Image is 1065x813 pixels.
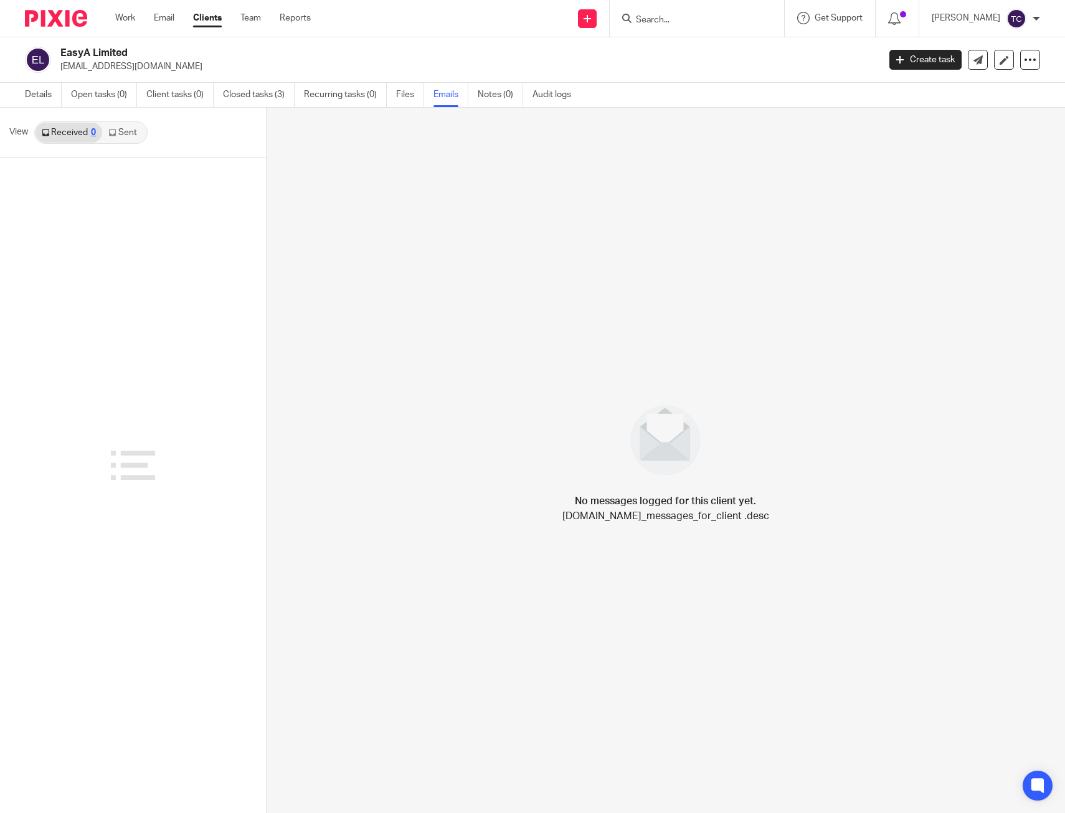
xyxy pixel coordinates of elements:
a: Closed tasks (3) [223,83,295,107]
a: Client tasks (0) [146,83,214,107]
a: Details [25,83,62,107]
a: Clients [193,12,222,24]
p: [EMAIL_ADDRESS][DOMAIN_NAME] [60,60,871,73]
a: Create task [889,50,962,70]
img: Pixie [25,10,87,27]
img: image [622,397,709,484]
a: Open tasks (0) [71,83,137,107]
a: Team [240,12,261,24]
span: View [9,126,28,139]
span: Get Support [815,14,863,22]
a: Emails [433,83,468,107]
a: Email [154,12,174,24]
a: Reports [280,12,311,24]
img: svg%3E [1006,9,1026,29]
div: 0 [91,128,96,137]
a: Sent [102,123,146,143]
h2: EasyA Limited [60,47,709,60]
input: Search [635,15,747,26]
img: svg%3E [25,47,51,73]
a: Audit logs [532,83,580,107]
a: Work [115,12,135,24]
a: Received0 [35,123,102,143]
a: Recurring tasks (0) [304,83,387,107]
p: [DOMAIN_NAME]_messages_for_client .desc [562,509,769,524]
p: [PERSON_NAME] [932,12,1000,24]
a: Notes (0) [478,83,523,107]
a: Files [396,83,424,107]
h4: No messages logged for this client yet. [575,494,756,509]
